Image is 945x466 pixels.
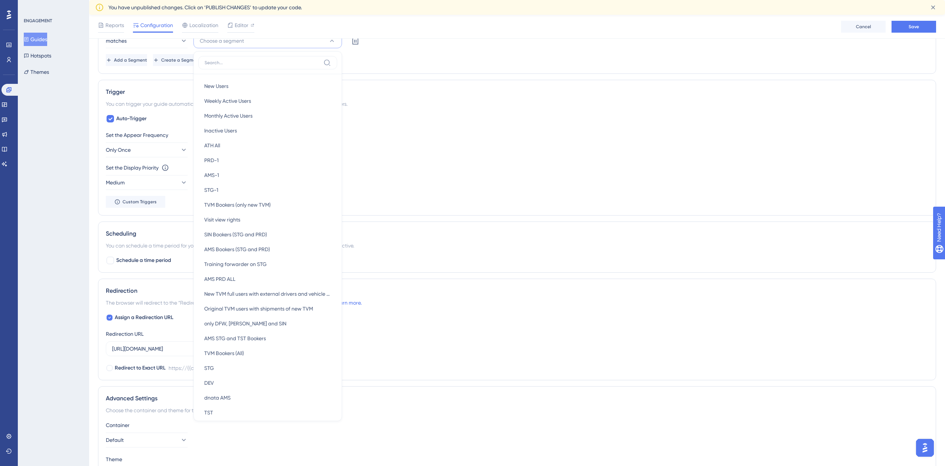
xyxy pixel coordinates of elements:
button: Training forwarder on STG [198,257,337,272]
button: STG [198,361,337,375]
span: TVM Bookers (only new TVM) [204,200,271,209]
button: Hotspots [24,49,51,62]
input: https://www.example.com/ [112,345,232,353]
span: Schedule a time period [116,256,171,265]
span: matches [106,36,127,45]
button: matches [106,33,188,48]
button: Choose a segment [193,33,342,48]
button: Visit view rights [198,212,337,227]
button: AMS PRD ALL [198,272,337,286]
button: Default [106,433,188,447]
span: STG [204,364,214,373]
div: Trigger [106,88,928,96]
button: Save [892,21,936,33]
button: Themes [24,65,49,79]
span: AMS STG and TST Bookers [204,334,266,343]
button: DEV [198,375,337,390]
span: Only Once [106,145,131,154]
div: ENGAGEMENT [24,18,52,24]
span: SIN Bookers (STG and PRD) [204,230,267,239]
span: Save [909,24,919,30]
span: PRD-1 [204,156,219,165]
span: Default [106,436,124,444]
a: Learn more. [334,300,362,306]
button: AMS STG and TST Bookers [198,331,337,346]
span: TVM Bookers (All) [204,349,244,358]
button: Custom Triggers [106,196,165,208]
input: Search... [205,60,320,66]
span: TST [204,408,213,417]
button: ATH All [198,138,337,153]
button: Guides [24,33,47,46]
button: dnata AMS [198,390,337,405]
div: Theme [106,455,928,464]
span: Auto-Trigger [116,114,147,123]
button: PRD-1 [198,153,337,168]
button: AMS Bookers (STG and PRD) [198,242,337,257]
button: New TVM full users with external drivers and vehicle management [198,286,337,301]
span: Configuration [140,21,173,30]
button: Medium [106,175,188,190]
button: AMS-1 [198,168,337,183]
div: https://{{current-page}}/overview [169,364,250,373]
span: Reports [105,21,124,30]
div: Container [106,421,928,430]
button: Original TVM users with shipments of new TVM [198,301,337,316]
span: Create a Segment [161,57,200,63]
span: AMS-1 [204,171,219,180]
span: Training forwarder on STG [204,260,267,269]
span: only DFW, [PERSON_NAME] and SIN [204,319,286,328]
div: Redirection [106,286,928,295]
span: AMS Bookers (STG and PRD) [204,245,270,254]
button: Add a Segment [106,54,147,66]
span: Custom Triggers [123,199,157,205]
button: TVM Bookers (only new TVM) [198,197,337,212]
div: Scheduling [106,229,928,238]
span: Cancel [856,24,871,30]
span: dnata AMS [204,393,231,402]
span: The browser will redirect to the “Redirection URL” when the Targeting Conditions are not provided. [106,298,362,307]
span: New Users [204,82,228,91]
div: You can trigger your guide automatically when the target URL is visited, and/or use the custom tr... [106,99,928,108]
button: only DFW, [PERSON_NAME] and SIN [198,316,337,331]
div: Choose the container and theme for the guide. [106,406,928,415]
button: TVM Bookers (All) [198,346,337,361]
button: STG-1 [198,183,337,197]
span: ATH All [204,141,220,150]
span: STG-1 [204,186,218,194]
button: New Users [198,79,337,93]
button: Monthly Active Users [198,108,337,123]
span: Original TVM users with shipments of new TVM [204,304,313,313]
span: Weekly Active Users [204,96,251,105]
span: New TVM full users with external drivers and vehicle management [204,289,331,298]
button: Weekly Active Users [198,93,337,108]
span: AMS PRD ALL [204,275,235,283]
div: Redirection URL [106,329,144,338]
span: Editor [235,21,248,30]
span: Inactive Users [204,126,237,135]
div: Set the Display Priority [106,163,159,172]
span: You have unpublished changes. Click on ‘PUBLISH CHANGES’ to update your code. [108,3,302,12]
span: Medium [106,178,125,187]
div: Advanced Settings [106,394,928,403]
button: Inactive Users [198,123,337,138]
button: SIN Bookers (STG and PRD) [198,227,337,242]
span: Choose a segment [200,36,244,45]
span: Redirect to Exact URL [115,364,166,373]
span: Assign a Redirection URL [115,313,173,322]
button: Create a Segment [153,54,200,66]
span: Add a Segment [114,57,147,63]
span: Localization [189,21,218,30]
span: Monthly Active Users [204,111,252,120]
div: You can schedule a time period for your guide to appear. Scheduling will not work if the status i... [106,241,928,250]
button: TST [198,405,337,420]
iframe: UserGuiding AI Assistant Launcher [914,437,936,459]
span: Visit view rights [204,215,240,224]
div: Set the Appear Frequency [106,131,928,140]
button: Only Once [106,142,188,157]
span: Need Help? [17,2,46,11]
button: Cancel [841,21,886,33]
span: DEV [204,378,214,387]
